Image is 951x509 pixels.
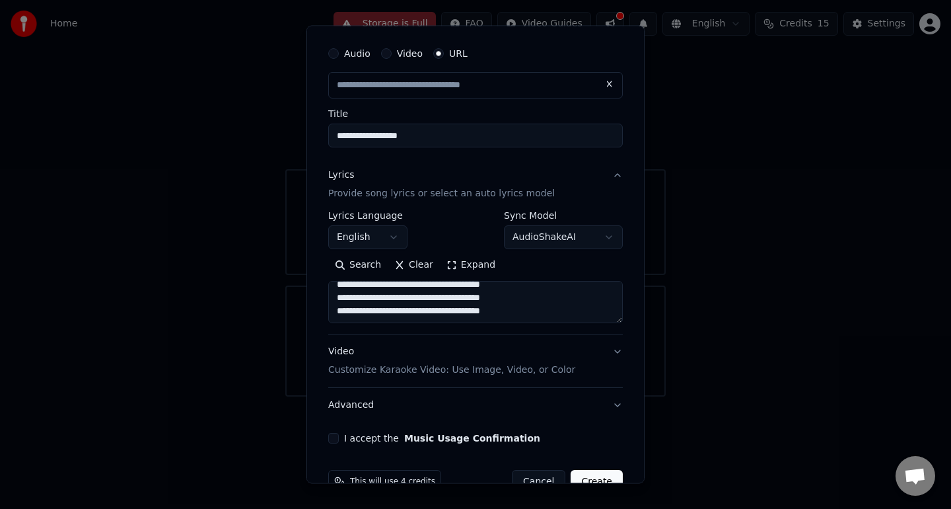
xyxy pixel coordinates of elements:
[328,388,623,422] button: Advanced
[328,255,388,276] button: Search
[571,470,623,494] button: Create
[344,50,370,59] label: Audio
[388,255,440,276] button: Clear
[328,364,575,377] p: Customize Karaoke Video: Use Image, Video, or Color
[328,169,354,182] div: Lyrics
[512,470,565,494] button: Cancel
[504,211,623,220] label: Sync Model
[328,345,575,377] div: Video
[344,434,540,443] label: I accept the
[328,110,623,119] label: Title
[350,477,435,487] span: This will use 4 credits
[328,334,623,387] button: VideoCustomize Karaoke Video: Use Image, Video, or Color
[404,434,540,443] button: I accept the
[397,50,423,59] label: Video
[328,187,555,200] p: Provide song lyrics or select an auto lyrics model
[328,159,623,212] button: LyricsProvide song lyrics or select an auto lyrics model
[328,211,623,334] div: LyricsProvide song lyrics or select an auto lyrics model
[449,50,468,59] label: URL
[440,255,502,276] button: Expand
[328,211,407,220] label: Lyrics Language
